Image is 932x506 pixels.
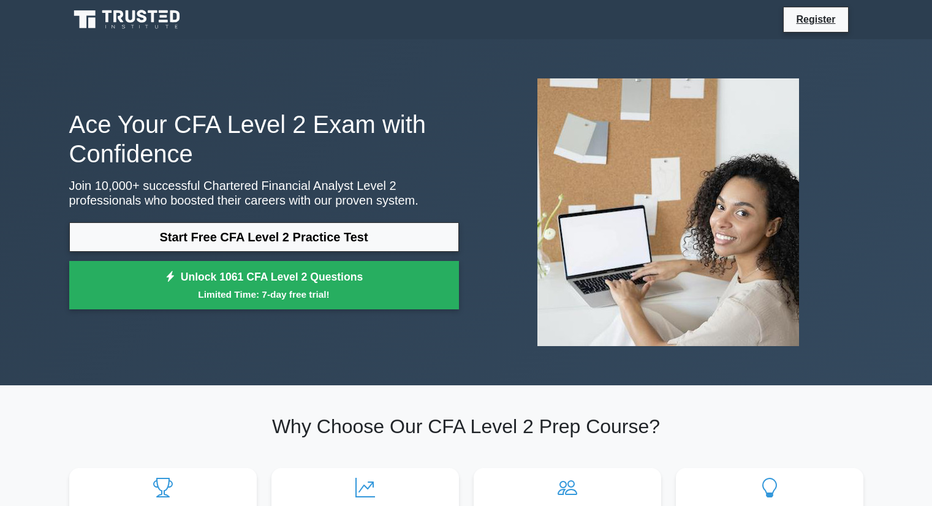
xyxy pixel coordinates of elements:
h2: Why Choose Our CFA Level 2 Prep Course? [69,415,863,438]
a: Register [789,12,843,27]
p: Join 10,000+ successful Chartered Financial Analyst Level 2 professionals who boosted their caree... [69,178,459,208]
small: Limited Time: 7-day free trial! [85,287,444,301]
h1: Ace Your CFA Level 2 Exam with Confidence [69,110,459,168]
a: Unlock 1061 CFA Level 2 QuestionsLimited Time: 7-day free trial! [69,261,459,310]
a: Start Free CFA Level 2 Practice Test [69,222,459,252]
